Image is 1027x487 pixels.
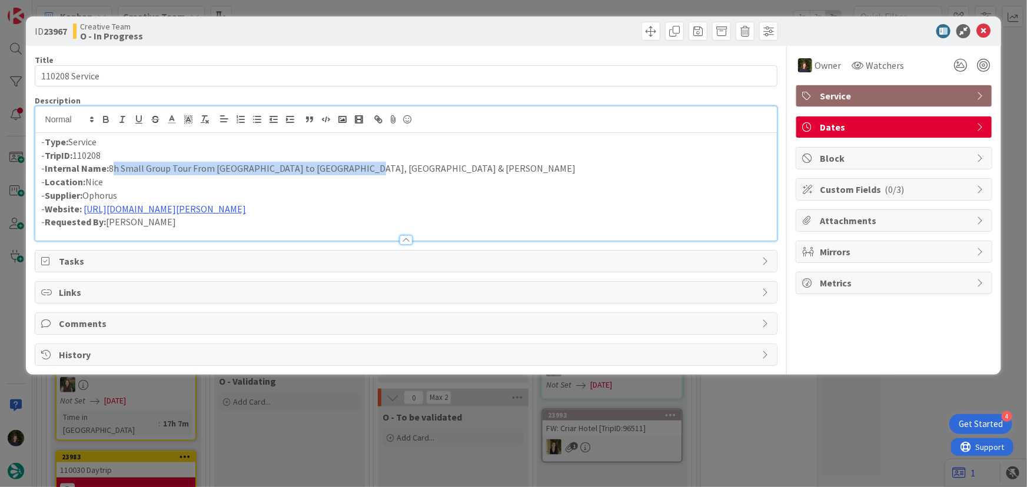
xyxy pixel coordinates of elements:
span: Dates [820,120,971,134]
a: [URL][DOMAIN_NAME][PERSON_NAME] [84,203,246,215]
span: Block [820,151,971,165]
div: 4 [1002,411,1012,422]
p: - 110208 [41,149,772,162]
strong: TripID: [45,149,72,161]
p: - [41,202,772,216]
span: Creative Team [80,22,143,31]
div: Open Get Started checklist, remaining modules: 4 [949,414,1012,434]
strong: Location: [45,176,85,188]
b: O - In Progress [80,31,143,41]
span: Attachments [820,214,971,228]
span: Support [25,2,54,16]
p: - Ophorus [41,189,772,202]
span: Tasks [59,254,756,268]
span: Mirrors [820,245,971,259]
span: Custom Fields [820,182,971,196]
strong: Supplier: [45,189,82,201]
b: 23967 [44,25,67,37]
strong: Internal Name: [45,162,109,174]
span: Service [820,89,971,103]
strong: Website: [45,203,82,215]
p: - [PERSON_NAME] [41,215,772,229]
label: Title [35,55,54,65]
span: Links [59,285,756,299]
span: ID [35,24,67,38]
p: - 8h Small Group Tour From [GEOGRAPHIC_DATA] to [GEOGRAPHIC_DATA], [GEOGRAPHIC_DATA] & [PERSON_NAME] [41,162,772,175]
span: Description [35,95,81,106]
img: MC [798,58,812,72]
span: Watchers [866,58,904,72]
span: Comments [59,316,756,331]
p: - Service [41,135,772,149]
span: ( 0/3 ) [885,184,904,195]
strong: Requested By: [45,216,106,228]
input: type card name here... [35,65,778,86]
strong: Type: [45,136,68,148]
div: Get Started [959,418,1003,430]
p: - Nice [41,175,772,189]
span: Owner [815,58,841,72]
span: History [59,348,756,362]
span: Metrics [820,276,971,290]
